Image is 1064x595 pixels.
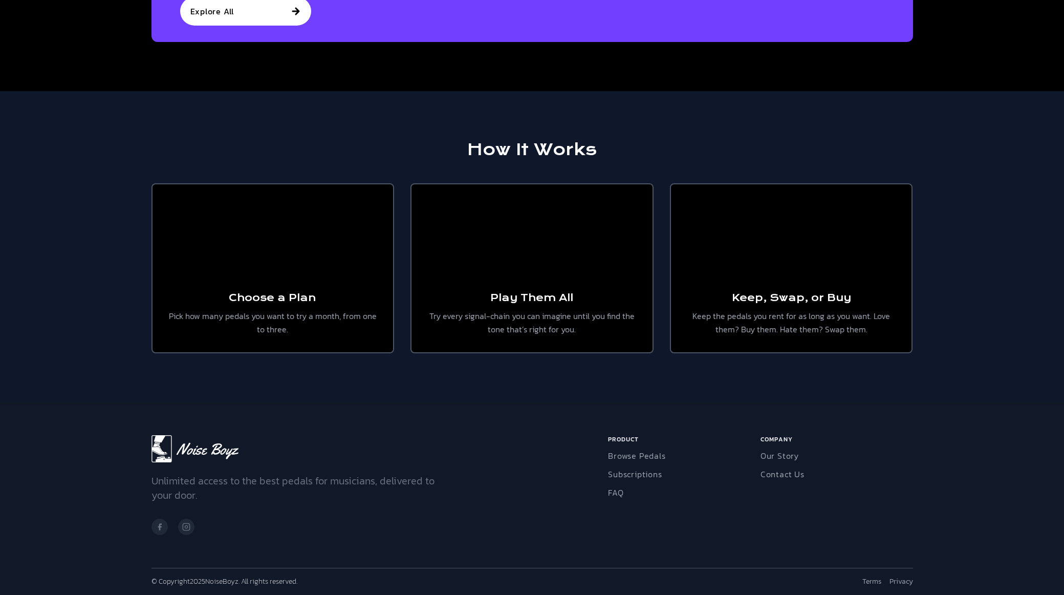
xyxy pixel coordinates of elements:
h2: How It Works [151,140,913,159]
p: Try every signal-chain you can imagine until you find the tone that’s right for you. [428,309,636,336]
a: Browse Pedals [608,450,665,462]
a: Subscriptions [608,468,662,480]
a: Our Story [761,450,799,462]
p: Keep the pedals you rent for as long as you want. Love them? Buy them. Hate them? Swap them. [687,309,896,336]
a: Contact Us [761,468,805,480]
h3: Choose a Plan [169,291,377,305]
p: Pick how many pedals you want to try a month, from one to three. [169,309,377,336]
a: FAQ [608,486,623,499]
a: Terms [862,577,881,587]
p: © Copyright 2025 NoiseBoyz. All rights reserved. [151,577,532,587]
h3: Play Them All [428,291,636,305]
p: Unlimited access to the best pedals for musicians, delivered to your door. [151,474,456,502]
h3: Keep, Swap, or Buy [687,291,896,305]
h6: Product [608,435,756,448]
h6: Company [761,435,909,448]
a: Privacy [889,577,913,587]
